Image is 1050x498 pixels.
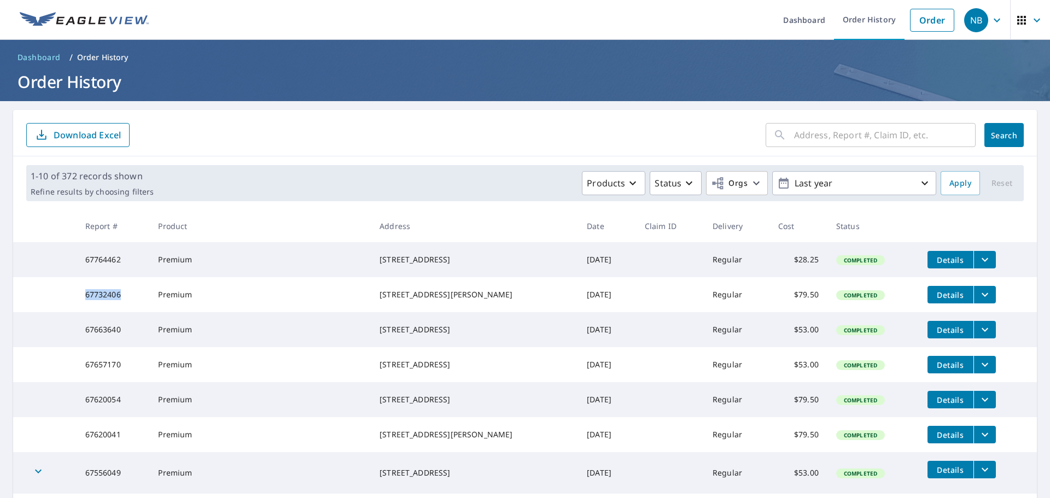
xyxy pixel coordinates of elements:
td: $79.50 [769,277,827,312]
p: Status [655,177,681,190]
button: filesDropdownBtn-67657170 [973,356,996,373]
th: Status [827,210,919,242]
p: Download Excel [54,129,121,141]
button: Last year [772,171,936,195]
a: Dashboard [13,49,65,66]
td: [DATE] [578,417,636,452]
td: 67657170 [77,347,150,382]
button: filesDropdownBtn-67620041 [973,426,996,443]
td: Regular [704,347,769,382]
img: EV Logo [20,12,149,28]
td: 67663640 [77,312,150,347]
p: Last year [790,174,918,193]
td: [DATE] [578,347,636,382]
span: Completed [837,431,884,439]
div: [STREET_ADDRESS] [380,324,569,335]
button: filesDropdownBtn-67764462 [973,251,996,268]
span: Completed [837,291,884,299]
input: Address, Report #, Claim ID, etc. [794,120,976,150]
span: Orgs [711,177,748,190]
span: Details [934,255,967,265]
th: Cost [769,210,827,242]
th: Address [371,210,578,242]
span: Completed [837,396,884,404]
button: filesDropdownBtn-67556049 [973,461,996,478]
p: 1-10 of 372 records shown [31,169,154,183]
span: Details [934,325,967,335]
td: Regular [704,452,769,494]
button: detailsBtn-67732406 [927,286,973,303]
p: Products [587,177,625,190]
td: Premium [149,312,371,347]
td: 67620041 [77,417,150,452]
span: Search [993,130,1015,140]
td: $79.50 [769,382,827,417]
span: Dashboard [17,52,61,63]
h1: Order History [13,71,1037,93]
div: [STREET_ADDRESS] [380,254,569,265]
div: [STREET_ADDRESS][PERSON_NAME] [380,429,569,440]
td: Premium [149,417,371,452]
td: [DATE] [578,242,636,277]
th: Date [578,210,636,242]
td: 67620054 [77,382,150,417]
div: [STREET_ADDRESS] [380,359,569,370]
td: 67764462 [77,242,150,277]
span: Details [934,465,967,475]
button: Download Excel [26,123,130,147]
td: Regular [704,417,769,452]
td: Regular [704,312,769,347]
td: Premium [149,242,371,277]
div: [STREET_ADDRESS][PERSON_NAME] [380,289,569,300]
div: [STREET_ADDRESS] [380,394,569,405]
button: Apply [941,171,980,195]
span: Details [934,395,967,405]
td: [DATE] [578,312,636,347]
span: Details [934,430,967,440]
div: NB [964,8,988,32]
span: Details [934,290,967,300]
p: Refine results by choosing filters [31,187,154,197]
td: [DATE] [578,382,636,417]
p: Order History [77,52,129,63]
span: Completed [837,470,884,477]
span: Apply [949,177,971,190]
td: Premium [149,382,371,417]
button: detailsBtn-67620041 [927,426,973,443]
button: detailsBtn-67620054 [927,391,973,408]
span: Details [934,360,967,370]
button: Status [650,171,702,195]
button: detailsBtn-67764462 [927,251,973,268]
li: / [69,51,73,64]
td: $28.25 [769,242,827,277]
button: filesDropdownBtn-67620054 [973,391,996,408]
button: filesDropdownBtn-67732406 [973,286,996,303]
button: Search [984,123,1024,147]
span: Completed [837,326,884,334]
td: Premium [149,347,371,382]
button: Orgs [706,171,768,195]
th: Claim ID [636,210,704,242]
td: Premium [149,452,371,494]
div: [STREET_ADDRESS] [380,467,569,478]
span: Completed [837,256,884,264]
button: Products [582,171,645,195]
td: 67556049 [77,452,150,494]
td: [DATE] [578,277,636,312]
th: Report # [77,210,150,242]
td: [DATE] [578,452,636,494]
a: Order [910,9,954,32]
button: detailsBtn-67556049 [927,461,973,478]
nav: breadcrumb [13,49,1037,66]
td: $53.00 [769,347,827,382]
button: detailsBtn-67657170 [927,356,973,373]
td: $53.00 [769,452,827,494]
td: $53.00 [769,312,827,347]
button: detailsBtn-67663640 [927,321,973,338]
td: Regular [704,242,769,277]
td: Regular [704,382,769,417]
span: Completed [837,361,884,369]
button: filesDropdownBtn-67663640 [973,321,996,338]
td: 67732406 [77,277,150,312]
th: Product [149,210,371,242]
